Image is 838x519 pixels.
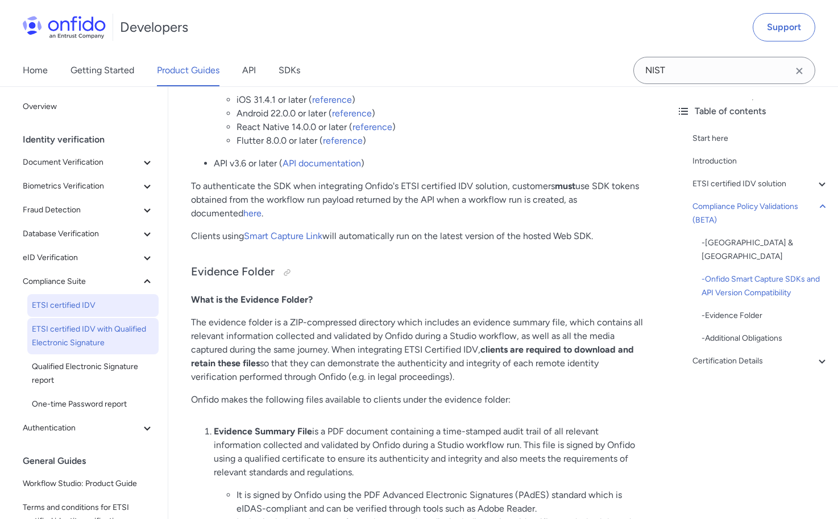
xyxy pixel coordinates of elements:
p: To authenticate the SDK when integrating Onfido's ETSI certified IDV solution, customers use SDK ... [191,179,645,220]
span: Compliance Suite [23,275,140,288]
span: eID Verification [23,251,140,265]
a: Start here [692,132,829,145]
a: Overview [18,95,159,118]
li: Flutter 8.0.0 or later ( ) [237,134,645,148]
div: Table of contents [677,104,829,118]
h1: Developers [120,18,188,36]
div: - Additional Obligations [702,332,829,345]
a: One-time Password report [27,393,159,416]
span: Database Verification [23,227,140,241]
a: ETSI certified IDV solution [692,177,829,191]
a: -Evidence Folder [702,309,829,323]
span: Biometrics Verification [23,179,140,193]
a: Workflow Studio: Product Guide [18,472,159,495]
span: Workflow Studio: Product Guide [23,477,154,491]
button: Compliance Suite [18,270,159,293]
button: eID Verification [18,246,159,269]
span: Authentication [23,421,140,435]
button: Fraud Detection [18,199,159,221]
p: Clients using will automatically run on the latest version of the hosted Web SDK. [191,229,645,243]
a: Smart Capture Link [244,231,322,241]
a: reference [323,135,363,146]
a: reference [332,108,372,119]
button: Authentication [18,417,159,440]
input: Onfido search input field [633,57,815,84]
a: -Onfido Smart Capture SDKs and API Version Compatibility [702,273,829,300]
a: Getting Started [70,55,134,86]
span: Qualified Electronic Signature report [32,360,154,387]
li: Mobile SDKs: [214,70,645,148]
span: ETSI certified IDV [32,299,154,312]
div: - Onfido Smart Capture SDKs and API Version Compatibility [702,273,829,300]
strong: Evidence Summary File [214,426,312,437]
button: Biometrics Verification [18,175,159,198]
button: Document Verification [18,151,159,174]
a: -Additional Obligations [702,332,829,345]
span: One-time Password report [32,397,154,411]
a: API documentation [283,158,361,169]
li: API v3.6 or later ( ) [214,157,645,170]
span: ETSI certified IDV with Qualified Electronic Signature [32,323,154,350]
svg: Clear search field button [793,64,806,78]
a: Home [23,55,48,86]
p: The evidence folder is a ZIP-compressed directory which includes an evidence summary file, which ... [191,316,645,384]
a: reference [312,94,352,105]
a: Product Guides [157,55,219,86]
a: Introduction [692,154,829,168]
strong: What is the Evidence Folder? [191,294,313,305]
a: SDKs [279,55,300,86]
img: Onfido Logo [23,16,106,39]
a: Certification Details [692,354,829,368]
p: is a PDF document containing a time-stamped audit trail of all relevant information collected and... [214,425,645,479]
p: Onfido makes the following files available to clients under the evidence folder: [191,393,645,407]
a: -[GEOGRAPHIC_DATA] & [GEOGRAPHIC_DATA] [702,236,829,263]
a: Support [753,13,815,41]
span: Fraud Detection [23,203,140,217]
div: Identity verification [23,128,163,151]
div: - [GEOGRAPHIC_DATA] & [GEOGRAPHIC_DATA] [702,236,829,263]
a: Qualified Electronic Signature report [27,355,159,392]
a: API [242,55,256,86]
a: here [243,208,262,219]
a: Compliance Policy Validations (BETA) [692,200,829,227]
li: iOS 31.4.1 or later ( ) [237,93,645,107]
strong: must [555,181,575,191]
a: ETSI certified IDV with Qualified Electronic Signature [27,318,159,354]
a: reference [352,122,392,132]
strong: clients are required to download and retain these files [191,344,634,369]
span: Document Verification [23,156,140,169]
button: Database Verification [18,223,159,245]
a: ETSI certified IDV [27,294,159,317]
h3: Evidence Folder [191,263,645,282]
li: React Native 14.0.0 or later ( ) [237,120,645,134]
li: Android 22.0.0 or later ( ) [237,107,645,120]
div: General Guides [23,450,163,472]
div: - Evidence Folder [702,309,829,323]
li: It is signed by Onfido using the PDF Advanced Electronic Signatures (PAdES) standard which is eID... [237,488,645,516]
span: Overview [23,100,154,114]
